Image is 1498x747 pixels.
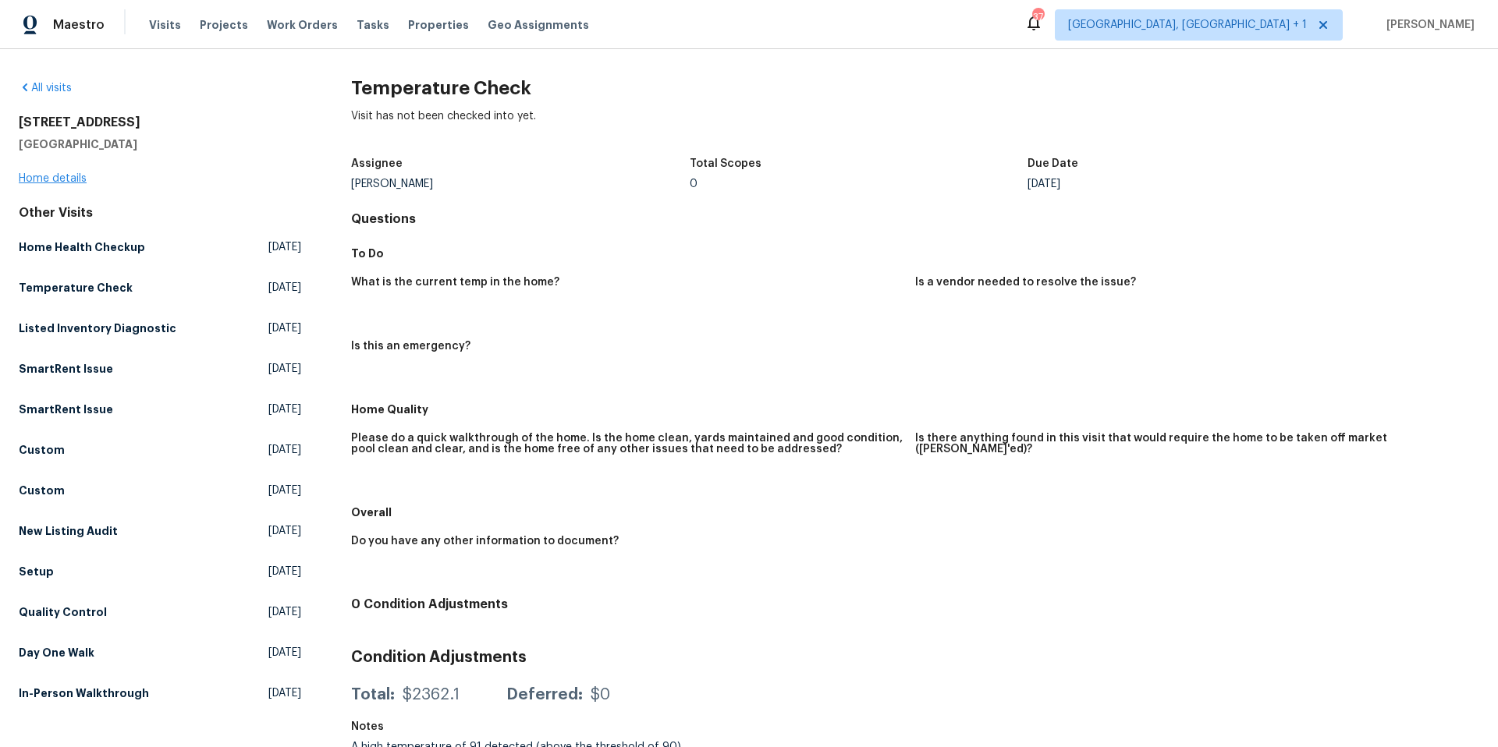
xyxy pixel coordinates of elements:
div: $2362.1 [403,687,460,703]
h4: 0 Condition Adjustments [351,597,1479,612]
h5: Assignee [351,158,403,169]
h5: New Listing Audit [19,523,118,539]
h4: Questions [351,211,1479,227]
span: [DATE] [268,442,301,458]
h5: In-Person Walkthrough [19,685,149,701]
h2: [STREET_ADDRESS] [19,115,301,130]
h5: To Do [351,246,1479,261]
span: [PERSON_NAME] [1380,17,1475,33]
span: Properties [408,17,469,33]
div: Other Visits [19,205,301,221]
div: Visit has not been checked into yet. [351,108,1479,149]
h5: Home Quality [351,402,1479,417]
span: Geo Assignments [488,17,589,33]
span: [DATE] [268,604,301,620]
h5: Is a vendor needed to resolve the issue? [915,277,1136,288]
a: Custom[DATE] [19,476,301,504]
a: Setup[DATE] [19,558,301,586]
h5: Setup [19,564,54,579]
a: Day One Walk[DATE] [19,639,301,667]
span: [DATE] [268,320,301,336]
div: $0 [591,687,610,703]
h3: Condition Adjustments [351,650,1479,665]
span: Projects [200,17,248,33]
h5: SmartRent Issue [19,361,113,377]
h5: Notes [351,721,384,732]
h5: Custom [19,483,65,498]
span: Tasks [357,19,389,30]
a: Quality Control[DATE] [19,598,301,626]
h2: Temperature Check [351,80,1479,96]
h5: Please do a quick walkthrough of the home. Is the home clean, yards maintained and good condition... [351,433,903,455]
h5: Temperature Check [19,280,133,296]
span: Work Orders [267,17,338,33]
a: Temperature Check[DATE] [19,274,301,302]
h5: Quality Control [19,604,107,620]
a: Listed Inventory Diagnostic[DATE] [19,314,301,342]
div: Total: [351,687,395,703]
a: Home Health Checkup[DATE] [19,233,301,261]
span: Visits [149,17,181,33]
a: All visits [19,83,72,94]
span: [GEOGRAPHIC_DATA], [GEOGRAPHIC_DATA] + 1 [1068,17,1307,33]
div: [DATE] [1028,179,1366,189]
h5: Overall [351,504,1479,520]
div: Deferred: [506,687,583,703]
h5: Home Health Checkup [19,239,145,255]
span: [DATE] [268,402,301,417]
span: [DATE] [268,645,301,660]
span: [DATE] [268,564,301,579]
span: [DATE] [268,239,301,255]
a: In-Person Walkthrough[DATE] [19,679,301,707]
span: Maestro [53,17,105,33]
a: New Listing Audit[DATE] [19,517,301,545]
span: [DATE] [268,483,301,498]
h5: What is the current temp in the home? [351,277,559,288]
span: [DATE] [268,361,301,377]
a: SmartRent Issue[DATE] [19,355,301,383]
div: 0 [690,179,1028,189]
span: [DATE] [268,685,301,701]
h5: Total Scopes [690,158,761,169]
h5: [GEOGRAPHIC_DATA] [19,136,301,152]
a: SmartRent Issue[DATE] [19,395,301,423]
a: Home details [19,173,87,184]
h5: Listed Inventory Diagnostic [19,320,176,336]
h5: Is there anything found in this visit that would require the home to be taken off market ([PERSON... [915,433,1467,455]
a: Custom[DATE] [19,436,301,464]
span: [DATE] [268,523,301,539]
div: 37 [1032,9,1043,25]
h5: Custom [19,442,65,458]
h5: Is this an emergency? [351,341,470,352]
h5: Day One Walk [19,645,94,660]
h5: Do you have any other information to document? [351,536,619,547]
h5: Due Date [1028,158,1078,169]
h5: SmartRent Issue [19,402,113,417]
div: [PERSON_NAME] [351,179,690,189]
span: [DATE] [268,280,301,296]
